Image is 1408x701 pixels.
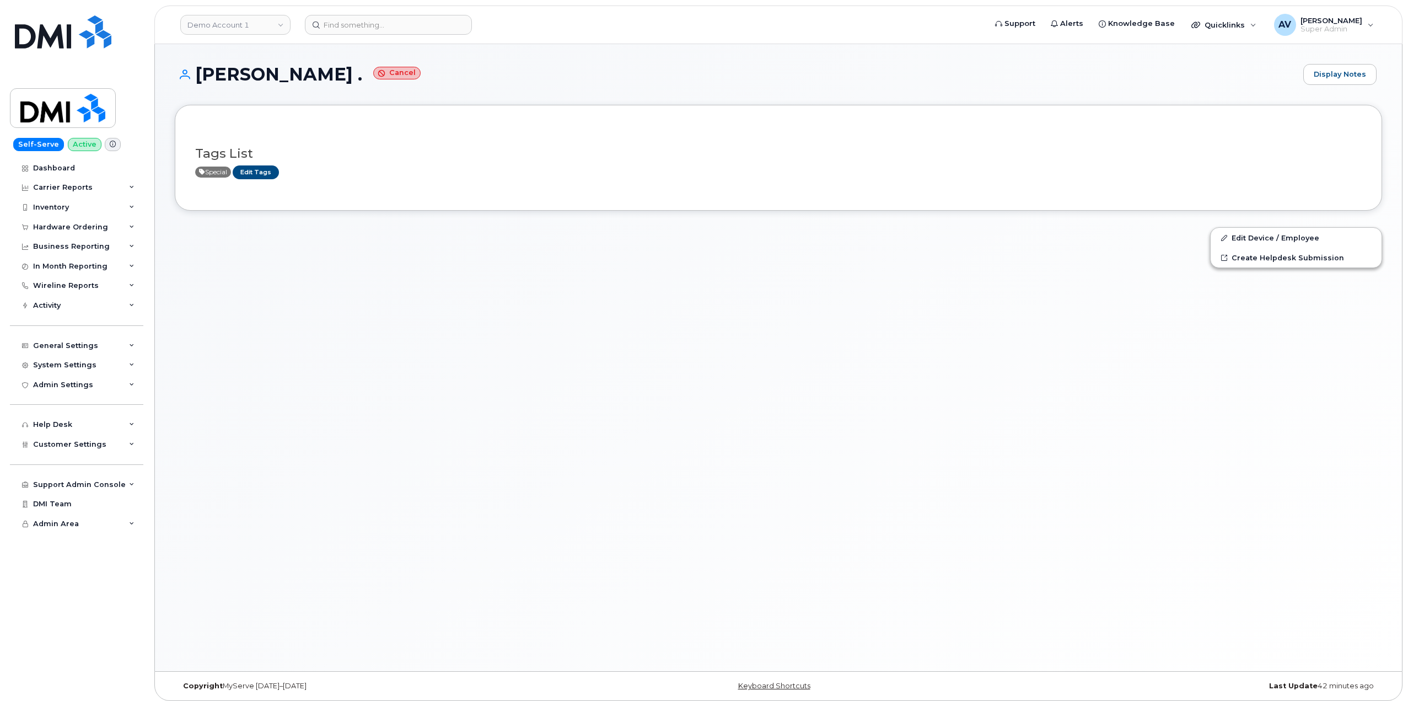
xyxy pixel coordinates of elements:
a: Edit Tags [233,165,279,179]
small: Cancel [373,67,421,79]
h1: [PERSON_NAME] . [175,65,1298,84]
h3: Tags List [195,147,1362,160]
strong: Copyright [183,682,223,690]
div: 42 minutes ago [980,682,1382,691]
a: Keyboard Shortcuts [738,682,810,690]
a: Create Helpdesk Submission [1211,248,1382,267]
strong: Last Update [1269,682,1318,690]
a: Edit Device / Employee [1211,228,1382,248]
div: MyServe [DATE]–[DATE] [175,682,577,691]
span: Active [195,167,231,178]
a: Display Notes [1303,64,1377,85]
